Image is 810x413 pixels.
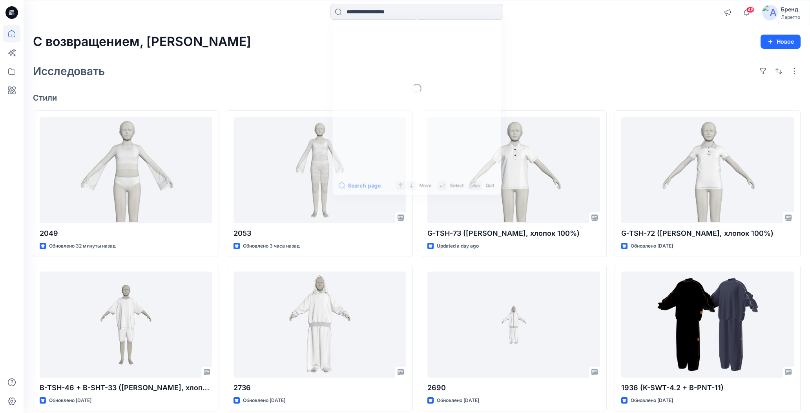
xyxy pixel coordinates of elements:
[234,382,406,393] p: 2736
[781,14,800,20] ya-tr-span: Ларетто
[762,5,778,20] img: аватар
[33,34,251,49] ya-tr-span: С возвращением, [PERSON_NAME]
[234,228,406,239] p: 2053
[427,272,600,378] a: 2690
[631,396,673,405] p: Обновлено [DATE]
[33,93,57,103] ya-tr-span: Стили
[40,272,212,378] a: B-TSH-46 + B-SHT-33 (Пенье WFACE Пике, хлопок 77 %, полиэстер 23 %)
[427,382,600,393] p: 2690
[472,182,480,189] p: esc
[49,243,116,249] ya-tr-span: Обновлено 32 минуты назад
[427,117,600,224] a: G-TSH-73 (Пенье WFACE Пике, хлопок 100%)
[631,242,673,250] p: Обновлено [DATE]
[621,229,774,237] ya-tr-span: G-TSH-72 ([PERSON_NAME], хлопок 100%)
[621,384,724,392] ya-tr-span: 1936 (K-SWT-4.2 + B-PNT-11)
[339,181,381,190] button: Search page
[761,35,801,49] button: Новое
[234,272,406,378] a: 2736
[40,228,212,239] p: 2049
[49,397,91,403] ya-tr-span: Обновлено [DATE]
[419,182,431,189] p: Move
[427,229,580,237] ya-tr-span: G-TSH-73 ([PERSON_NAME], хлопок 100%)
[746,7,755,13] span: 48
[437,243,479,249] ya-tr-span: Updated a day ago
[234,117,406,224] a: 2053
[621,272,794,378] a: 1936 (K-SWT-4.2 + B-PNT-11)
[40,117,212,224] a: 2049
[40,382,212,393] p: B-TSH-46 + B-SHT-33 ([PERSON_NAME], хлопок 77 %, полиэстер 23 %)
[450,182,463,189] p: Select
[243,397,285,403] ya-tr-span: Обновлено [DATE]
[243,243,300,249] ya-tr-span: Обновлено 3 часа назад
[33,64,105,78] ya-tr-span: Исследовать
[781,6,800,13] ya-tr-span: Бренд.
[437,396,479,405] p: Обновлено [DATE]
[485,182,494,189] p: Quit
[621,117,794,224] a: G-TSH-72 (Пенье WFACE Пике, хлопок 100%)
